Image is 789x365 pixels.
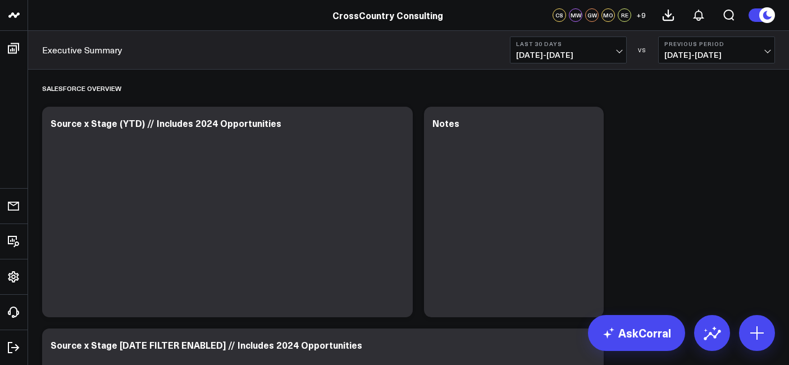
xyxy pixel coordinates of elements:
button: Last 30 Days[DATE]-[DATE] [510,36,627,63]
b: Previous Period [664,40,769,47]
div: Source x Stage [DATE FILTER ENABLED] // Includes 2024 Opportunities [51,339,362,351]
div: MO [601,8,615,22]
div: Source x Stage (YTD) // Includes 2024 Opportunities [51,117,281,129]
a: AskCorral [588,315,685,351]
button: Previous Period[DATE]-[DATE] [658,36,775,63]
div: Notes [432,117,459,129]
span: [DATE] - [DATE] [664,51,769,60]
button: +9 [634,8,647,22]
div: VS [632,47,653,53]
span: [DATE] - [DATE] [516,51,621,60]
div: MW [569,8,582,22]
div: CS [553,8,566,22]
a: CrossCountry Consulting [332,9,443,21]
a: Executive Summary [42,44,122,56]
span: + 9 [636,11,646,19]
div: Salesforce Overview [42,75,121,101]
div: GW [585,8,599,22]
div: RE [618,8,631,22]
b: Last 30 Days [516,40,621,47]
